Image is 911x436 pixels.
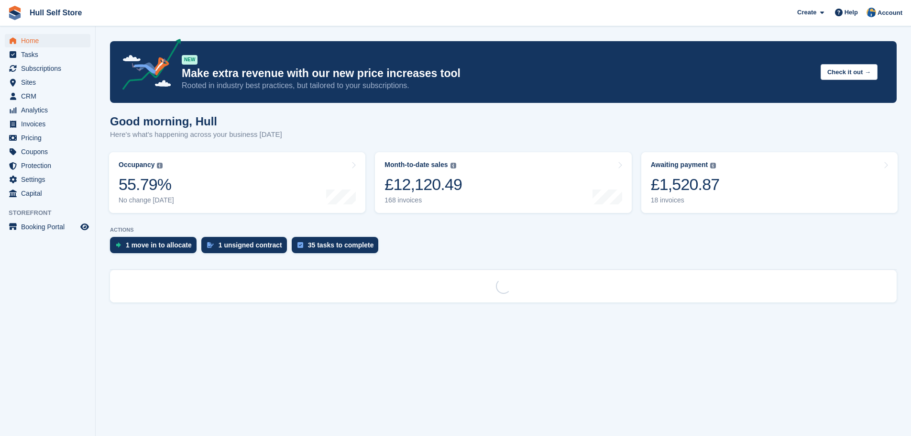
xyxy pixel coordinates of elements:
a: menu [5,173,90,186]
a: menu [5,131,90,145]
span: Account [878,8,902,18]
a: menu [5,220,90,234]
a: menu [5,117,90,131]
span: CRM [21,89,78,103]
span: Tasks [21,48,78,61]
div: 55.79% [119,175,174,194]
div: NEW [182,55,198,65]
a: menu [5,89,90,103]
a: Month-to-date sales £12,120.49 168 invoices [375,152,631,213]
div: No change [DATE] [119,196,174,204]
a: 1 unsigned contract [201,237,292,258]
button: Check it out → [821,64,878,80]
span: Subscriptions [21,62,78,75]
img: contract_signature_icon-13c848040528278c33f63329250d36e43548de30e8caae1d1a13099fd9432cc5.svg [207,242,214,248]
img: icon-info-grey-7440780725fd019a000dd9b08b2336e03edf1995a4989e88bcd33f0948082b44.svg [710,163,716,168]
div: 18 invoices [651,196,720,204]
a: 35 tasks to complete [292,237,384,258]
div: 168 invoices [384,196,462,204]
span: Capital [21,187,78,200]
a: menu [5,34,90,47]
span: Home [21,34,78,47]
div: 1 unsigned contract [219,241,282,249]
span: Invoices [21,117,78,131]
a: menu [5,187,90,200]
a: Occupancy 55.79% No change [DATE] [109,152,365,213]
a: menu [5,48,90,61]
h1: Good morning, Hull [110,115,282,128]
img: icon-info-grey-7440780725fd019a000dd9b08b2336e03edf1995a4989e88bcd33f0948082b44.svg [450,163,456,168]
img: Hull Self Store [867,8,876,17]
div: £1,520.87 [651,175,720,194]
a: menu [5,62,90,75]
div: Month-to-date sales [384,161,448,169]
img: price-adjustments-announcement-icon-8257ccfd72463d97f412b2fc003d46551f7dbcb40ab6d574587a9cd5c0d94... [114,39,181,93]
img: task-75834270c22a3079a89374b754ae025e5fb1db73e45f91037f5363f120a921f8.svg [297,242,303,248]
span: Analytics [21,103,78,117]
span: Coupons [21,145,78,158]
span: Pricing [21,131,78,145]
span: Create [797,8,816,17]
a: 1 move in to allocate [110,237,201,258]
img: move_ins_to_allocate_icon-fdf77a2bb77ea45bf5b3d319d69a93e2d87916cf1d5bf7949dd705db3b84f3ca.svg [116,242,121,248]
a: Hull Self Store [26,5,86,21]
a: menu [5,76,90,89]
span: Settings [21,173,78,186]
p: Rooted in industry best practices, but tailored to your subscriptions. [182,80,813,91]
div: 35 tasks to complete [308,241,374,249]
img: icon-info-grey-7440780725fd019a000dd9b08b2336e03edf1995a4989e88bcd33f0948082b44.svg [157,163,163,168]
span: Sites [21,76,78,89]
span: Protection [21,159,78,172]
div: 1 move in to allocate [126,241,192,249]
a: menu [5,103,90,117]
a: Preview store [79,221,90,233]
a: menu [5,159,90,172]
div: £12,120.49 [384,175,462,194]
p: Here's what's happening across your business [DATE] [110,129,282,140]
img: stora-icon-8386f47178a22dfd0bd8f6a31ec36ba5ce8667c1dd55bd0f319d3a0aa187defe.svg [8,6,22,20]
p: Make extra revenue with our new price increases tool [182,67,813,80]
span: Help [845,8,858,17]
div: Occupancy [119,161,154,169]
p: ACTIONS [110,227,897,233]
a: Awaiting payment £1,520.87 18 invoices [641,152,898,213]
span: Storefront [9,208,95,218]
span: Booking Portal [21,220,78,234]
div: Awaiting payment [651,161,708,169]
a: menu [5,145,90,158]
